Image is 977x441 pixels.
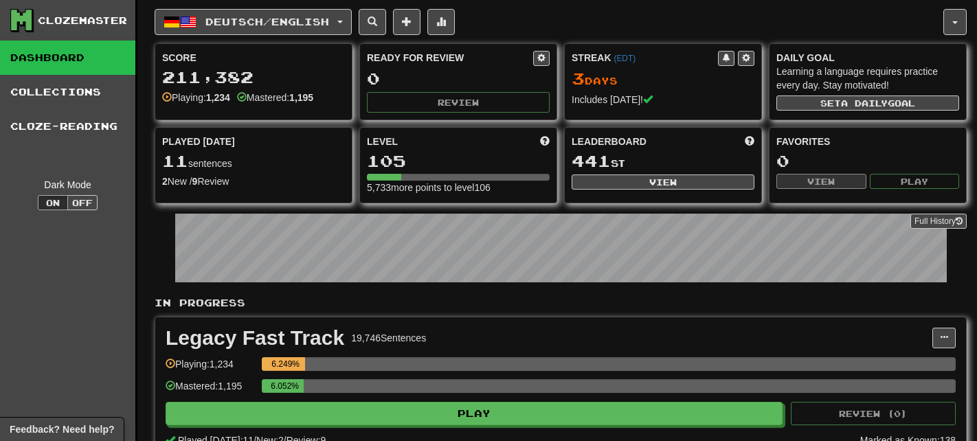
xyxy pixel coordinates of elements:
div: Favorites [776,135,959,148]
div: Ready for Review [367,51,533,65]
span: Deutsch / English [205,16,329,27]
div: Learning a language requires practice every day. Stay motivated! [776,65,959,92]
span: 11 [162,151,188,170]
p: In Progress [155,296,967,310]
button: Review (0) [791,402,956,425]
div: 0 [367,70,550,87]
span: Open feedback widget [10,422,114,436]
div: Clozemaster [38,14,127,27]
a: Full History [910,214,967,229]
span: a daily [841,98,888,108]
div: 0 [776,152,959,170]
div: Playing: [162,91,230,104]
button: View [572,174,754,190]
div: 19,746 Sentences [351,331,426,345]
div: New / Review [162,174,345,188]
span: Score more points to level up [540,135,550,148]
div: Legacy Fast Track [166,328,344,348]
a: (EDT) [614,54,636,63]
button: Play [166,402,783,425]
button: Search sentences [359,9,386,35]
span: Leaderboard [572,135,647,148]
span: Level [367,135,398,148]
button: Play [870,174,960,189]
span: 441 [572,151,611,170]
button: Review [367,92,550,113]
div: 211,382 [162,69,345,86]
button: Deutsch/English [155,9,352,35]
strong: 2 [162,176,168,187]
span: This week in points, UTC [745,135,754,148]
div: Includes [DATE]! [572,93,754,106]
div: Mastered: 1,195 [166,379,255,402]
button: View [776,174,866,189]
div: Streak [572,51,718,65]
button: On [38,195,68,210]
div: sentences [162,152,345,170]
button: Off [67,195,98,210]
strong: 1,234 [206,92,230,103]
strong: 9 [192,176,198,187]
div: Daily Goal [776,51,959,65]
div: 5,733 more points to level 106 [367,181,550,194]
div: Mastered: [237,91,313,104]
div: Dark Mode [10,178,125,192]
button: Add sentence to collection [393,9,420,35]
div: Playing: 1,234 [166,357,255,380]
div: 105 [367,152,550,170]
button: More stats [427,9,455,35]
div: 6.052% [266,379,304,393]
span: Played [DATE] [162,135,235,148]
button: Seta dailygoal [776,95,959,111]
div: 6.249% [266,357,305,371]
div: st [572,152,754,170]
div: Score [162,51,345,65]
div: Day s [572,70,754,88]
span: 3 [572,69,585,88]
strong: 1,195 [289,92,313,103]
